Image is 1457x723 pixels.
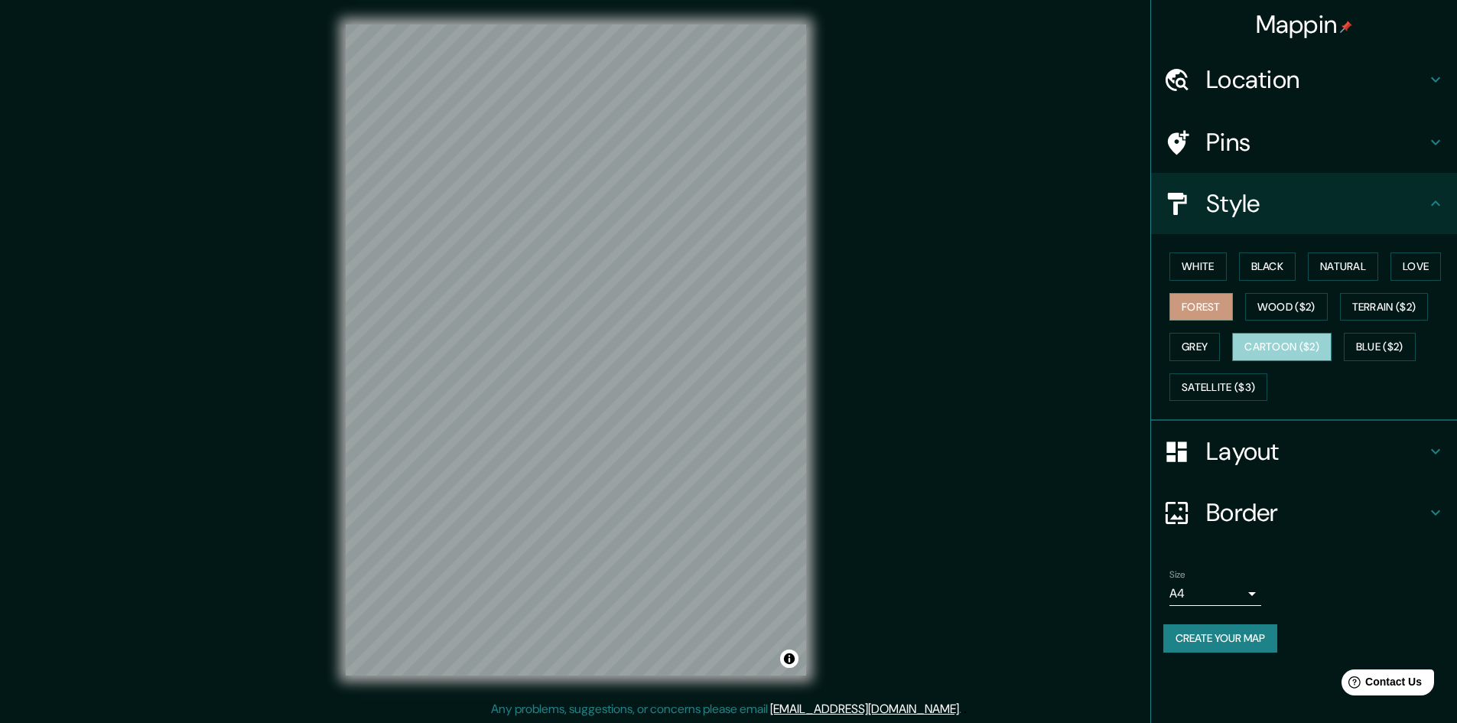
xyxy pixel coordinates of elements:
[1151,482,1457,543] div: Border
[780,650,798,668] button: Toggle attribution
[1308,252,1378,281] button: Natural
[1169,373,1267,402] button: Satellite ($3)
[1321,663,1440,706] iframe: Help widget launcher
[964,700,967,718] div: .
[1239,252,1296,281] button: Black
[1151,421,1457,482] div: Layout
[1169,252,1227,281] button: White
[1151,173,1457,234] div: Style
[346,24,806,676] canvas: Map
[1169,333,1220,361] button: Grey
[1340,21,1352,33] img: pin-icon.png
[1256,9,1353,40] h4: Mappin
[961,700,964,718] div: .
[1390,252,1441,281] button: Love
[1169,293,1233,321] button: Forest
[1169,581,1261,606] div: A4
[1163,624,1277,653] button: Create your map
[1169,568,1185,581] label: Size
[1206,127,1426,158] h4: Pins
[770,701,959,717] a: [EMAIL_ADDRESS][DOMAIN_NAME]
[1206,188,1426,219] h4: Style
[1232,333,1332,361] button: Cartoon ($2)
[1340,293,1429,321] button: Terrain ($2)
[1206,497,1426,528] h4: Border
[1245,293,1328,321] button: Wood ($2)
[1344,333,1416,361] button: Blue ($2)
[1151,112,1457,173] div: Pins
[1206,64,1426,95] h4: Location
[1206,436,1426,467] h4: Layout
[1151,49,1457,110] div: Location
[491,700,961,718] p: Any problems, suggestions, or concerns please email .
